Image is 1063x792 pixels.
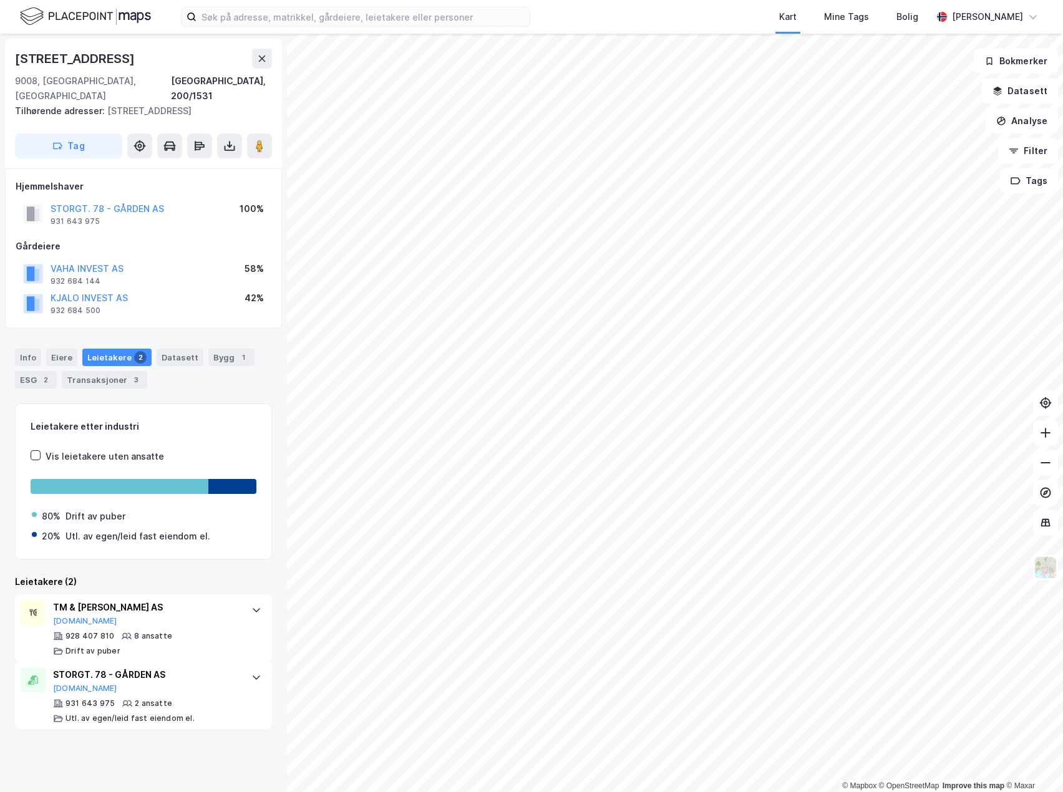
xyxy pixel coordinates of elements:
div: 3 [130,374,142,386]
div: 928 407 810 [66,631,114,641]
div: Bolig [896,9,918,24]
img: logo.f888ab2527a4732fd821a326f86c7f29.svg [20,6,151,27]
div: Mine Tags [824,9,869,24]
button: Datasett [982,79,1058,104]
div: [PERSON_NAME] [952,9,1023,24]
div: 931 643 975 [51,216,100,226]
div: Leietakere (2) [15,574,272,589]
span: Tilhørende adresser: [15,105,107,116]
div: [STREET_ADDRESS] [15,49,137,69]
div: 9008, [GEOGRAPHIC_DATA], [GEOGRAPHIC_DATA] [15,74,171,104]
button: Bokmerker [974,49,1058,74]
div: Eiere [46,349,77,366]
a: Mapbox [842,781,876,790]
button: Filter [998,138,1058,163]
div: 42% [245,291,264,306]
div: Vis leietakere uten ansatte [46,449,164,464]
div: Info [15,349,41,366]
input: Søk på adresse, matrikkel, gårdeiere, leietakere eller personer [197,7,530,26]
div: Utl. av egen/leid fast eiendom el. [66,529,210,544]
div: 2 [39,374,52,386]
img: Z [1034,556,1057,579]
div: TM & [PERSON_NAME] AS [53,600,239,615]
div: Kart [779,9,797,24]
button: Analyse [986,109,1058,133]
div: ESG [15,371,57,389]
div: 58% [245,261,264,276]
div: 2 ansatte [135,698,172,708]
div: 932 684 500 [51,306,100,316]
div: Hjemmelshaver [16,179,271,194]
div: Drift av puber [66,646,120,656]
div: 931 643 975 [66,698,115,708]
div: 932 684 144 [51,276,100,286]
div: Bygg [208,349,255,366]
button: [DOMAIN_NAME] [53,683,117,693]
button: Tag [15,133,122,158]
div: 20% [42,529,61,544]
div: Kontrollprogram for chat [1001,732,1063,792]
div: Transaksjoner [62,371,147,389]
div: 2 [134,351,147,364]
div: Drift av puber [66,509,125,524]
div: 8 ansatte [134,631,172,641]
button: Tags [1000,168,1058,193]
div: 1 [237,351,250,364]
div: Datasett [157,349,203,366]
div: 100% [240,201,264,216]
div: Gårdeiere [16,239,271,254]
div: 80% [42,509,61,524]
div: Leietakere [82,349,152,366]
div: STORGT. 78 - GÅRDEN AS [53,667,239,682]
iframe: Chat Widget [1001,732,1063,792]
div: Utl. av egen/leid fast eiendom el. [66,713,195,723]
button: [DOMAIN_NAME] [53,616,117,626]
div: Leietakere etter industri [31,419,256,434]
div: [STREET_ADDRESS] [15,104,262,118]
div: [GEOGRAPHIC_DATA], 200/1531 [171,74,272,104]
a: OpenStreetMap [879,781,939,790]
a: Improve this map [943,781,1004,790]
